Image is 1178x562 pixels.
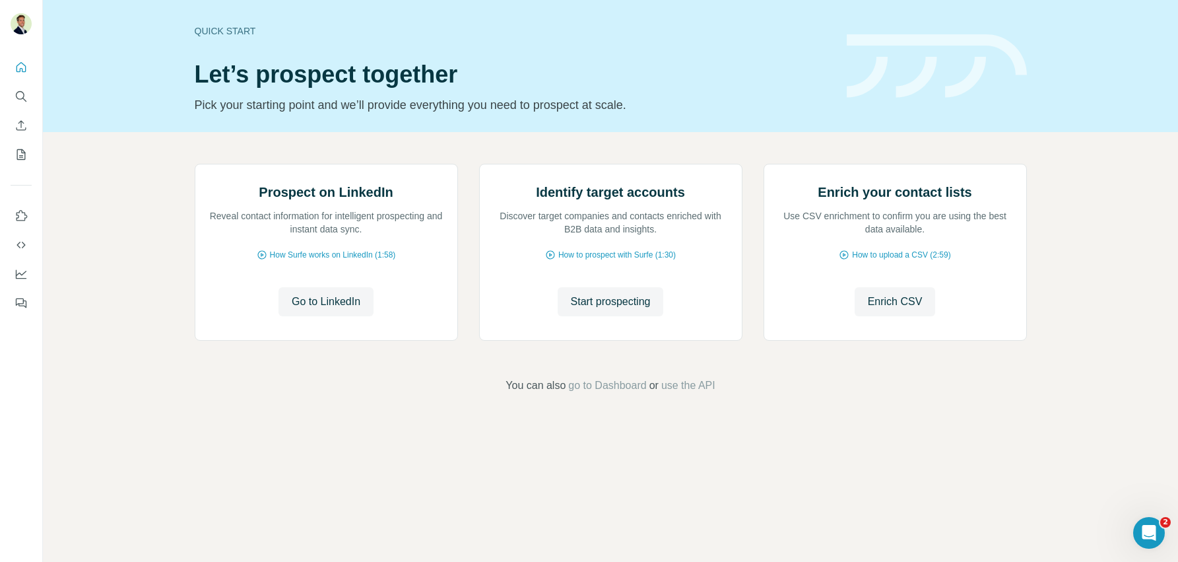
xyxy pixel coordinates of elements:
[493,209,729,236] p: Discover target companies and contacts enriched with B2B data and insights.
[195,96,831,114] p: Pick your starting point and we’ll provide everything you need to prospect at scale.
[1160,517,1171,528] span: 2
[259,183,393,201] h2: Prospect on LinkedIn
[209,209,444,236] p: Reveal contact information for intelligent prospecting and instant data sync.
[558,249,676,261] span: How to prospect with Surfe (1:30)
[855,287,936,316] button: Enrich CSV
[195,24,831,38] div: Quick start
[11,204,32,228] button: Use Surfe on LinkedIn
[11,143,32,166] button: My lists
[11,114,32,137] button: Enrich CSV
[506,378,566,394] span: You can also
[11,233,32,257] button: Use Surfe API
[571,294,651,310] span: Start prospecting
[661,378,715,394] button: use the API
[568,378,646,394] button: go to Dashboard
[818,183,971,201] h2: Enrich your contact lists
[11,55,32,79] button: Quick start
[558,287,664,316] button: Start prospecting
[649,378,659,394] span: or
[868,294,923,310] span: Enrich CSV
[270,249,396,261] span: How Surfe works on LinkedIn (1:58)
[847,34,1027,98] img: banner
[278,287,374,316] button: Go to LinkedIn
[195,61,831,88] h1: Let’s prospect together
[536,183,685,201] h2: Identify target accounts
[11,13,32,34] img: Avatar
[11,291,32,315] button: Feedback
[1133,517,1165,549] iframe: Intercom live chat
[852,249,950,261] span: How to upload a CSV (2:59)
[11,262,32,286] button: Dashboard
[11,85,32,108] button: Search
[292,294,360,310] span: Go to LinkedIn
[777,209,1013,236] p: Use CSV enrichment to confirm you are using the best data available.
